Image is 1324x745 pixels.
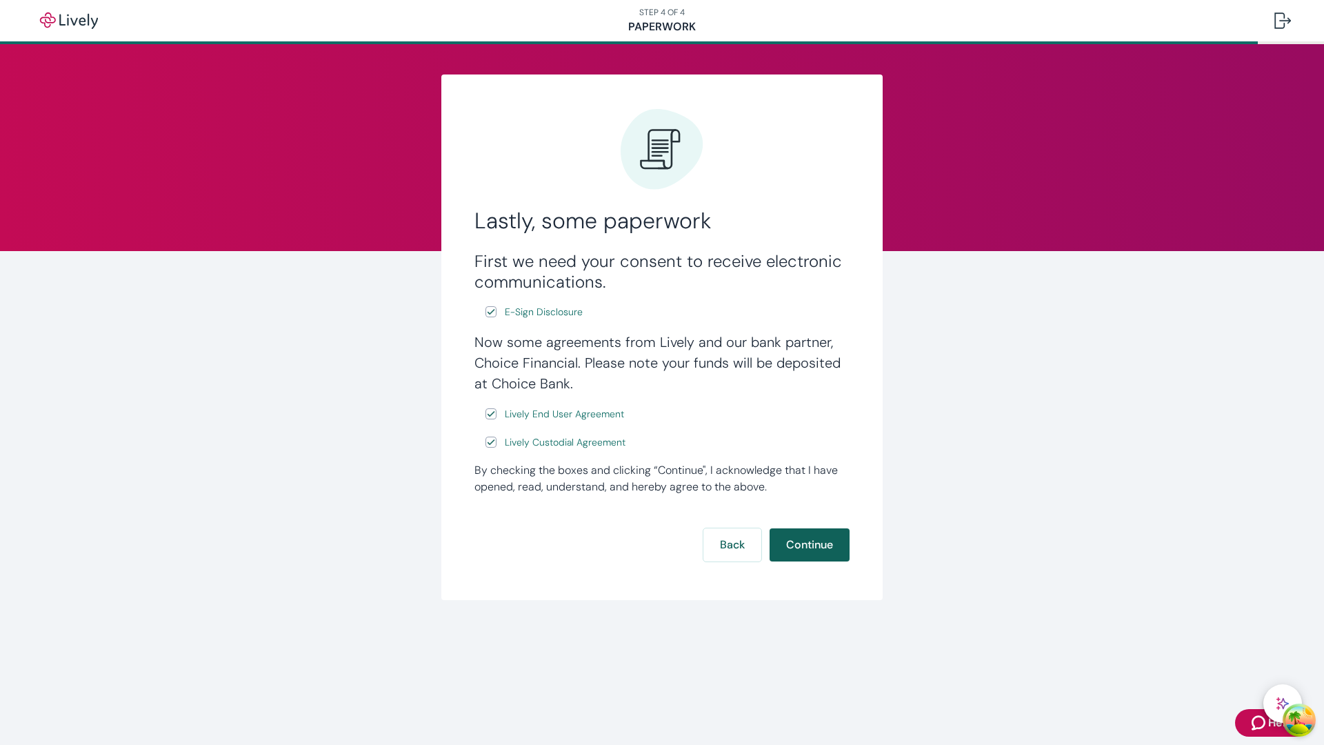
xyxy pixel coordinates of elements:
[505,407,624,421] span: Lively End User Agreement
[474,251,850,292] h3: First we need your consent to receive electronic communications.
[474,332,850,394] h4: Now some agreements from Lively and our bank partner, Choice Financial. Please note your funds wi...
[474,462,850,495] div: By checking the boxes and clicking “Continue", I acknowledge that I have opened, read, understand...
[30,12,108,29] img: Lively
[1285,706,1313,734] button: Open Tanstack query devtools
[703,528,761,562] button: Back
[770,528,850,562] button: Continue
[1268,715,1292,731] span: Help
[502,434,628,451] a: e-sign disclosure document
[1252,715,1268,731] svg: Zendesk support icon
[505,435,625,450] span: Lively Custodial Agreement
[1276,697,1290,711] svg: Lively AI Assistant
[1263,4,1302,37] button: Log out
[502,304,585,321] a: e-sign disclosure document
[502,406,627,423] a: e-sign disclosure document
[1235,709,1309,737] button: Zendesk support iconHelp
[1263,684,1302,723] button: chat
[474,207,850,235] h2: Lastly, some paperwork
[505,305,583,319] span: E-Sign Disclosure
